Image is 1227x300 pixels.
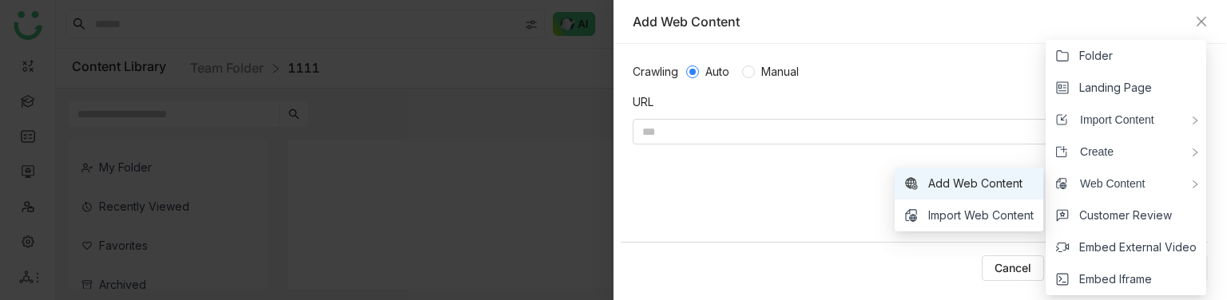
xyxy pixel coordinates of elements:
span: Embed External Video [1079,239,1197,256]
button: Add Web Content [904,175,1022,192]
span: Web Content [1068,175,1145,192]
span: Create [1068,143,1114,160]
button: Import Web Content [904,207,1034,224]
span: Import Content [1068,111,1154,128]
div: Add Web Content [633,13,1187,30]
span: Auto [699,63,736,81]
span: Folder [1079,47,1113,65]
button: Folder [1055,47,1113,65]
span: Landing Page [1079,79,1152,97]
span: Manual [755,63,805,81]
span: Customer Review [1079,207,1172,224]
button: Cancel [982,255,1044,281]
span: Import Web Content [928,207,1034,224]
button: Customer Review [1055,207,1172,224]
div: URL [633,93,1196,111]
span: Cancel [995,260,1031,276]
span: Add Web Content [928,175,1022,192]
button: Embed External Video [1055,239,1197,256]
button: Landing Page [1055,79,1152,97]
button: Embed Iframe [1055,270,1152,288]
button: Close [1195,15,1208,28]
label: Crawling [633,63,686,81]
span: Embed Iframe [1079,270,1152,288]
